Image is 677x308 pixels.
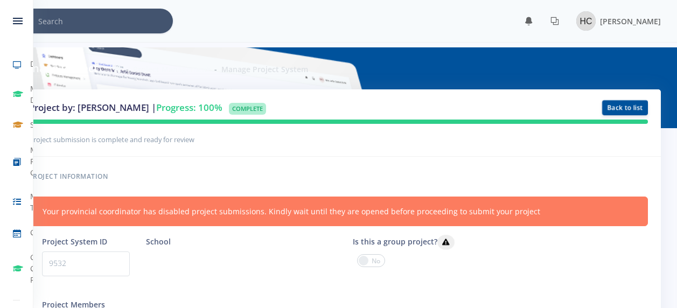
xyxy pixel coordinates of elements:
button: Is this a group project? [437,235,455,250]
label: Project System ID [42,236,107,247]
h6: Manage Project [16,60,98,76]
div: Your provincial coordinator has disabled project submissions. Kindly wait until they are opened b... [29,197,648,226]
label: Is this a group project? [353,235,455,250]
nav: breadcrumb [113,64,308,75]
h3: Project by: [PERSON_NAME] | [29,101,436,115]
input: Search [38,9,173,33]
a: Image placeholder [PERSON_NAME] [568,9,661,33]
span: Complete [229,103,266,115]
label: School [146,236,171,247]
span: Schools [30,119,58,130]
h6: Project information [29,170,648,184]
small: Project submission is complete and ready for review [29,135,194,144]
span: Dashboard [30,58,70,69]
a: Back to list [602,100,648,115]
img: Image placeholder [576,11,596,31]
span: [PERSON_NAME] [600,16,661,26]
a: Project Management [133,64,210,74]
span: My Tasks [30,191,50,213]
span: Grade Change Requests [30,251,64,285]
span: Progress: 100% [156,101,222,114]
p: 9532 [42,251,130,276]
span: Calendar [30,227,63,238]
li: Manage Project System [210,64,308,75]
span: My Project Groups [30,144,57,178]
span: My Dashboard [30,83,70,106]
